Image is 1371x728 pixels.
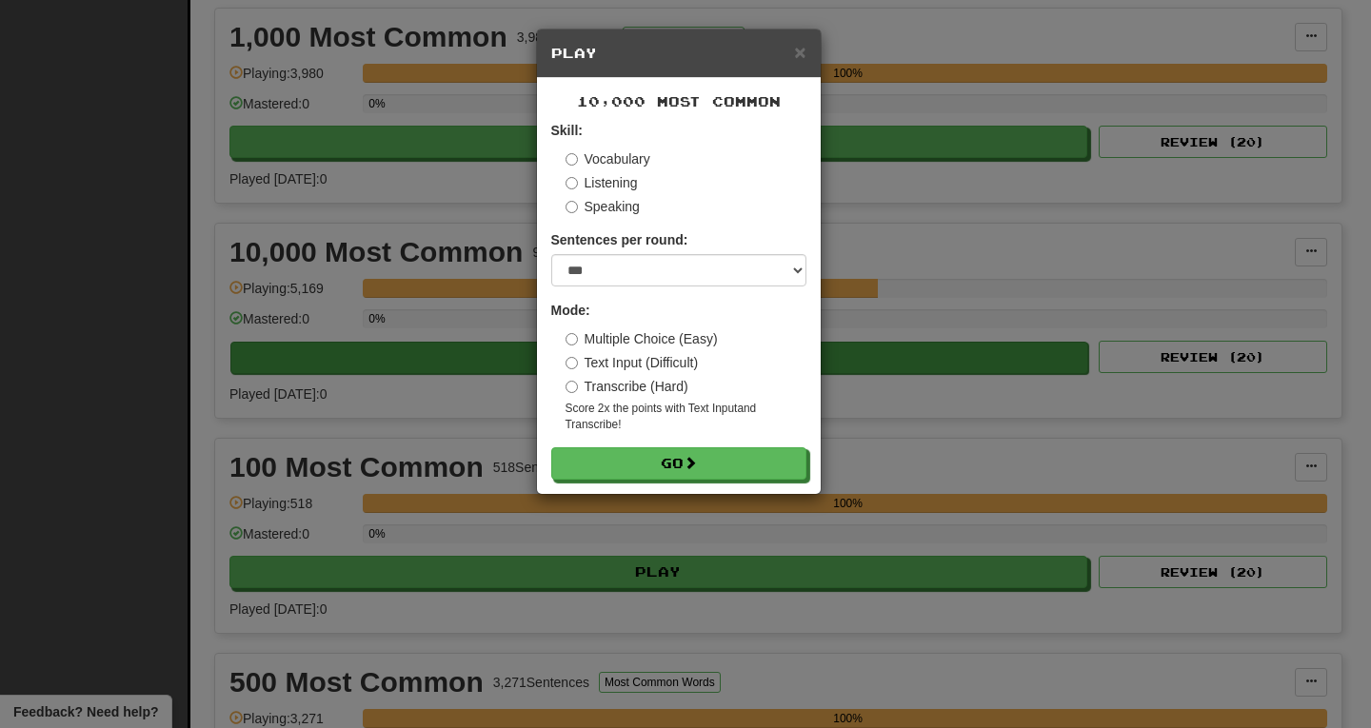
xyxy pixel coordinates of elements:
[566,201,578,213] input: Speaking
[566,357,578,369] input: Text Input (Difficult)
[794,41,805,63] span: ×
[551,303,590,318] strong: Mode:
[566,329,718,348] label: Multiple Choice (Easy)
[566,173,638,192] label: Listening
[551,230,688,249] label: Sentences per round:
[577,93,781,109] span: 10,000 Most Common
[566,353,699,372] label: Text Input (Difficult)
[566,333,578,345] input: Multiple Choice (Easy)
[566,197,640,216] label: Speaking
[566,381,578,393] input: Transcribe (Hard)
[566,377,688,396] label: Transcribe (Hard)
[566,401,806,433] small: Score 2x the points with Text Input and Transcribe !
[566,153,578,166] input: Vocabulary
[551,123,583,138] strong: Skill:
[551,447,806,480] button: Go
[794,42,805,62] button: Close
[566,177,578,189] input: Listening
[566,149,650,168] label: Vocabulary
[551,44,806,63] h5: Play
